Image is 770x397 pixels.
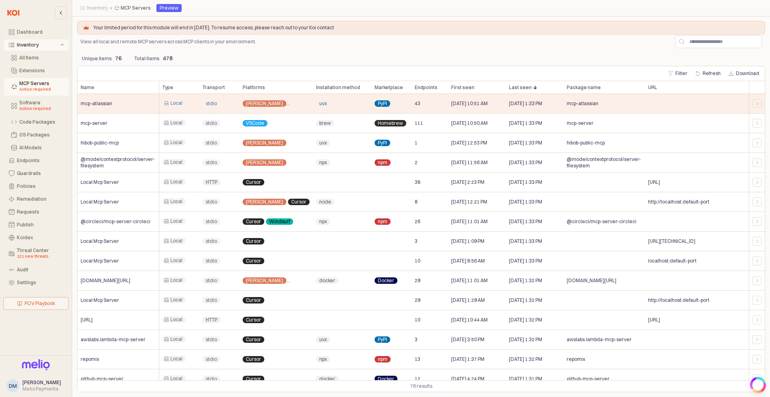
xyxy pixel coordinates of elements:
[19,119,64,125] div: Code Packages
[170,277,182,283] span: Local
[648,258,697,264] span: localhost:default-port
[246,258,261,264] span: Cursor
[9,382,17,390] div: DM
[4,129,69,140] button: OS Packages
[134,55,160,62] p: Total items
[206,258,217,264] span: stdio
[319,199,331,205] span: node
[378,277,394,284] span: Docker
[319,100,327,107] span: uvx
[81,179,119,185] span: Local Mcp Server
[246,356,261,362] span: Cursor
[319,376,335,382] span: docker
[17,29,64,35] div: Dashboard
[81,100,112,107] span: mcp-atlassian
[4,78,69,96] button: MCP Servers
[81,156,156,169] span: @modelcontextprotocol/server-filesystem
[19,145,64,151] div: AI Models
[19,81,64,93] div: MCP Servers
[415,179,420,185] span: 38
[415,317,420,323] span: 10
[567,84,601,91] span: Package name
[4,277,69,288] button: Settings
[206,159,217,166] span: stdio
[509,218,542,225] span: [DATE] 1:33 PM
[170,120,182,126] span: Local
[17,183,64,189] div: Policies
[319,140,327,146] span: uvx
[509,199,542,205] span: [DATE] 1:33 PM
[378,140,387,146] span: PyPI
[206,120,217,126] span: stdio
[160,4,178,12] div: Preview
[415,258,420,264] span: 10
[163,54,172,63] p: 478
[4,232,69,243] button: Koidex
[451,297,485,303] span: [DATE] 1:29 AM
[648,238,695,244] span: [URL][TECHNICAL_ID]
[246,277,283,284] span: [PERSON_NAME]
[81,199,119,205] span: Local Mcp Server
[648,179,660,185] span: [URL]
[206,336,217,343] span: stdio
[17,248,64,260] div: Threat Center
[246,120,264,126] span: VSCode
[246,336,261,343] span: Cursor
[451,84,474,91] span: First seen
[291,100,306,107] span: Cursor
[415,277,420,284] span: 29
[375,84,403,91] span: Marketplace
[246,297,261,303] span: Cursor
[246,199,283,205] span: [PERSON_NAME]
[19,132,64,138] div: OS Packages
[81,218,150,225] span: @circleci/mcp-server-circleci
[415,297,420,303] span: 29
[4,155,69,166] button: Endpoints
[451,317,488,323] span: [DATE] 10:44 AM
[415,336,417,343] span: 3
[17,267,64,273] div: Audit
[4,26,69,38] button: Dashboard
[509,100,542,107] span: [DATE] 1:33 PM
[451,120,488,126] span: [DATE] 10:50 AM
[451,159,488,166] span: [DATE] 11:56 AM
[19,68,64,73] div: Extensions
[81,258,119,264] span: Local Mcp Server
[648,317,660,323] span: [URL]
[170,238,182,244] span: Local
[4,219,69,230] button: Publish
[415,356,420,362] span: 13
[319,218,327,225] span: npx
[451,376,484,382] span: [DATE] 4:24 PM
[509,336,542,343] span: [DATE] 1:32 PM
[509,277,542,284] span: [DATE] 1:32 PM
[246,179,261,185] span: Cursor
[725,69,762,78] button: Download
[415,218,420,225] span: 26
[4,142,69,153] button: AI Models
[509,179,542,185] span: [DATE] 1:33 PM
[246,159,283,166] span: [PERSON_NAME]
[81,317,93,323] span: [URL]
[319,356,327,362] span: npx
[22,379,61,385] span: [PERSON_NAME]
[17,235,64,240] div: Koidex
[451,356,484,362] span: [DATE] 1:37 PM
[451,179,484,185] span: [DATE] 2:23 PM
[509,376,542,382] span: [DATE] 1:31 PM
[451,336,484,343] span: [DATE] 3:50 PM
[19,86,64,93] div: Action required
[567,218,636,225] span: @circleci/mcp-server-circleci
[4,97,69,115] button: Software
[17,158,64,163] div: Endpoints
[451,238,484,244] span: [DATE] 1:09 PM
[451,218,488,225] span: [DATE] 11:01 AM
[77,380,765,392] div: Table toolbar
[4,116,69,128] button: Code Packages
[115,54,122,63] p: 76
[509,238,542,244] span: [DATE] 1:33 PM
[206,179,217,185] span: HTTP
[3,297,69,310] button: POV Playbook
[567,156,642,169] span: @modelcontextprotocol/server-filesystem
[19,55,64,61] div: All Items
